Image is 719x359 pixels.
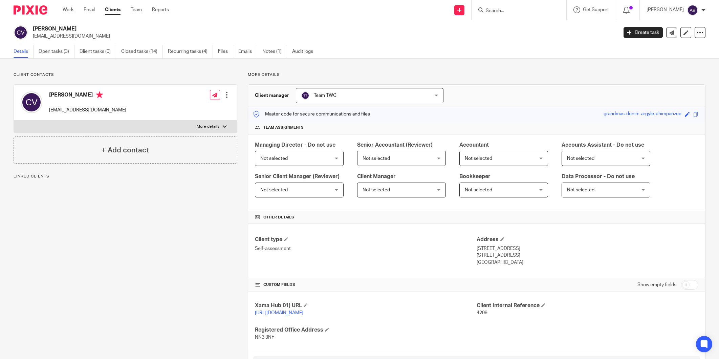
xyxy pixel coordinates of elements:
[263,125,304,130] span: Team assignments
[253,111,370,118] p: Master code for secure communications and files
[459,142,489,148] span: Accountant
[21,91,42,113] img: svg%3E
[255,142,335,148] span: Managing Director - Do not use
[604,110,681,118] div: grandmas-denim-argyle-chimpanzee
[562,142,644,148] span: Accounts Assistant - Do not use
[84,6,95,13] a: Email
[33,33,613,40] p: [EMAIL_ADDRESS][DOMAIN_NAME]
[238,45,257,58] a: Emails
[363,156,390,161] span: Not selected
[292,45,318,58] a: Audit logs
[260,188,288,192] span: Not selected
[49,107,126,113] p: [EMAIL_ADDRESS][DOMAIN_NAME]
[96,91,103,98] i: Primary
[105,6,121,13] a: Clients
[14,5,47,15] img: Pixie
[647,6,684,13] p: [PERSON_NAME]
[102,145,149,155] h4: + Add contact
[363,188,390,192] span: Not selected
[465,188,492,192] span: Not selected
[168,45,213,58] a: Recurring tasks (4)
[255,311,303,315] a: [URL][DOMAIN_NAME]
[197,124,219,129] p: More details
[567,156,594,161] span: Not selected
[562,174,635,179] span: Data Processor - Do not use
[583,7,609,12] span: Get Support
[255,92,289,99] h3: Client manager
[477,311,487,315] span: 4209
[637,281,676,288] label: Show empty fields
[687,5,698,16] img: svg%3E
[255,326,477,334] h4: Registered Office Address
[260,156,288,161] span: Not selected
[255,302,477,309] h4: Xama Hub 01) URL
[477,252,698,259] p: [STREET_ADDRESS]
[121,45,163,58] a: Closed tasks (14)
[477,259,698,266] p: [GEOGRAPHIC_DATA]
[459,174,491,179] span: Bookkeeper
[624,27,663,38] a: Create task
[49,91,126,100] h4: [PERSON_NAME]
[14,45,34,58] a: Details
[14,174,237,179] p: Linked clients
[33,25,497,33] h2: [PERSON_NAME]
[255,335,274,340] span: NN3 3NF
[255,282,477,288] h4: CUSTOM FIELDS
[14,72,237,78] p: Client contacts
[152,6,169,13] a: Reports
[485,8,546,14] input: Search
[477,236,698,243] h4: Address
[465,156,492,161] span: Not selected
[248,72,705,78] p: More details
[255,174,340,179] span: Senior Client Manager (Reviewer)
[131,6,142,13] a: Team
[39,45,74,58] a: Open tasks (3)
[357,142,433,148] span: Senior Accountant (Reviewer)
[218,45,233,58] a: Files
[263,215,294,220] span: Other details
[63,6,73,13] a: Work
[262,45,287,58] a: Notes (1)
[80,45,116,58] a: Client tasks (0)
[255,236,477,243] h4: Client type
[477,302,698,309] h4: Client Internal Reference
[14,25,28,40] img: svg%3E
[301,91,309,100] img: svg%3E
[477,245,698,252] p: [STREET_ADDRESS]
[567,188,594,192] span: Not selected
[357,174,396,179] span: Client Manager
[314,93,336,98] span: Team TWC
[255,245,477,252] p: Self-assessment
